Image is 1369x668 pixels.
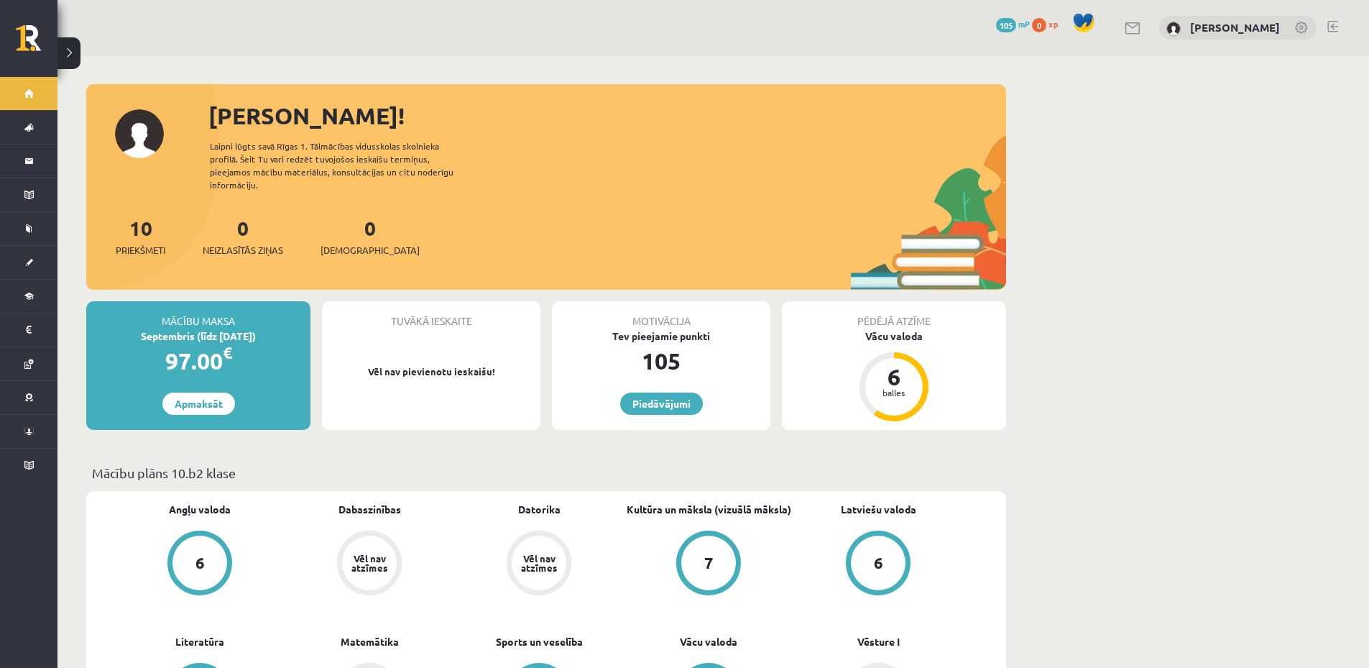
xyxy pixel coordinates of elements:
[841,502,916,517] a: Latviešu valoda
[115,531,285,598] a: 6
[203,243,283,257] span: Neizlasītās ziņas
[782,329,1006,344] div: Vācu valoda
[116,243,165,257] span: Priekšmeti
[195,555,205,571] div: 6
[341,634,399,649] a: Matemātika
[519,554,559,572] div: Vēl nav atzīmes
[552,344,770,378] div: 105
[16,25,57,61] a: Rīgas 1. Tālmācības vidusskola
[321,215,420,257] a: 0[DEMOGRAPHIC_DATA]
[857,634,900,649] a: Vēsture I
[208,99,1006,133] div: [PERSON_NAME]!
[496,634,583,649] a: Sports un veselība
[454,531,624,598] a: Vēl nav atzīmes
[552,301,770,329] div: Motivācija
[285,531,454,598] a: Vēl nav atzīmes
[620,393,703,415] a: Piedāvājumi
[1166,22,1181,36] img: Laura Maculēviča
[996,18,1016,32] span: 105
[872,365,916,388] div: 6
[338,502,401,517] a: Dabaszinības
[116,215,165,257] a: 10Priekšmeti
[624,531,793,598] a: 7
[996,18,1030,29] a: 105 mP
[86,329,310,344] div: Septembris (līdz [DATE])
[86,344,310,378] div: 97.00
[169,502,231,517] a: Angļu valoda
[1032,18,1046,32] span: 0
[86,301,310,329] div: Mācību maksa
[329,365,533,379] p: Vēl nav pievienotu ieskaišu!
[874,555,883,571] div: 6
[704,555,714,571] div: 7
[552,329,770,344] div: Tev pieejamie punkti
[1018,18,1030,29] span: mP
[349,554,390,572] div: Vēl nav atzīmes
[162,393,235,415] a: Apmaksāt
[223,342,232,363] span: €
[680,634,737,649] a: Vācu valoda
[210,139,479,191] div: Laipni lūgts savā Rīgas 1. Tālmācības vidusskolas skolnieka profilā. Šeit Tu vari redzēt tuvojošo...
[782,301,1006,329] div: Pēdējā atzīme
[175,634,224,649] a: Literatūra
[322,301,540,329] div: Tuvākā ieskaite
[203,215,283,257] a: 0Neizlasītās ziņas
[1032,18,1065,29] a: 0 xp
[793,531,963,598] a: 6
[627,502,791,517] a: Kultūra un māksla (vizuālā māksla)
[782,329,1006,424] a: Vācu valoda 6 balles
[1190,20,1280,35] a: [PERSON_NAME]
[872,388,916,397] div: balles
[518,502,561,517] a: Datorika
[1048,18,1058,29] span: xp
[321,243,420,257] span: [DEMOGRAPHIC_DATA]
[92,463,1000,482] p: Mācību plāns 10.b2 klase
